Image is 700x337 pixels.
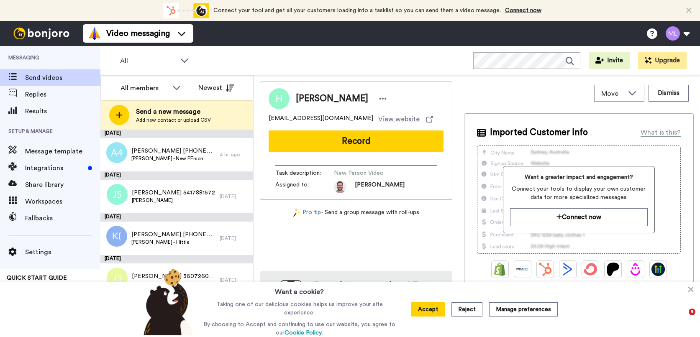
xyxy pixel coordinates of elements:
[107,268,128,288] img: j3.png
[25,180,100,190] span: Share library
[269,88,290,109] img: Image of Heather M
[201,300,397,317] p: Taking one of our delicious cookies helps us improve your site experience.
[100,213,253,222] div: [DATE]
[334,169,413,177] span: New Person Video
[296,92,368,105] span: [PERSON_NAME]
[606,263,620,276] img: Patreon
[213,8,501,13] span: Connect your tool and get all your customers loading into a tasklist so you can send them a video...
[589,52,630,69] button: Invite
[106,226,127,247] img: k(.png
[651,263,665,276] img: GoHighLevel
[121,83,168,93] div: All members
[378,114,433,124] a: View website
[10,28,73,39] img: bj-logo-header-white.svg
[490,126,588,139] span: Imported Customer Info
[378,114,420,124] span: View website
[516,263,529,276] img: Ontraport
[25,89,100,100] span: Replies
[275,169,334,177] span: Task description :
[25,247,100,257] span: Settings
[220,151,249,158] div: 4 hr. ago
[293,208,301,217] img: magic-wand.svg
[163,3,209,18] div: animation
[136,117,211,123] span: Add new contact or upload CSV
[100,255,253,263] div: [DATE]
[107,184,128,205] img: j5.png
[201,320,397,337] p: By choosing to Accept and continuing to use our website, you agree to our .
[132,189,215,197] span: [PERSON_NAME] 5417881572
[275,282,324,297] h3: Want a cookie?
[131,230,215,239] span: [PERSON_NAME] [PHONE_NUMBER]
[584,263,597,276] img: ConvertKit
[260,208,452,217] div: - Send a group message with roll-ups
[131,147,215,155] span: [PERSON_NAME] [PHONE_NUMBER]
[192,79,240,96] button: Newest
[25,146,100,156] span: Message template
[285,330,322,336] a: Cookie Policy
[132,272,215,281] span: [PERSON_NAME] 3607260049
[25,106,100,116] span: Results
[88,27,101,40] img: vm-color.svg
[220,235,249,242] div: [DATE]
[25,197,100,207] span: Workspaces
[510,185,647,202] span: Connect your tools to display your own customer data for more specialized messages
[269,130,444,152] button: Record
[638,52,687,69] button: Upgrade
[136,268,198,335] img: bear-with-cookie.png
[561,263,574,276] img: ActiveCampaign
[538,263,552,276] img: Hubspot
[689,309,695,315] span: 9
[106,28,170,39] span: Video messaging
[132,197,215,204] span: [PERSON_NAME]
[451,302,482,317] button: Reject
[310,279,444,303] h4: Record from your phone! Try our app [DATE]
[220,277,249,283] div: [DATE]
[510,208,647,226] button: Connect now
[510,173,647,181] span: Want a greater impact and engagement?
[120,56,176,66] span: All
[131,155,215,162] span: [PERSON_NAME] - New PErson
[25,163,85,173] span: Integrations
[7,275,67,281] span: QUICK START GUIDE
[275,181,334,193] span: Assigned to:
[334,181,346,193] img: f0741bea-ec13-4f44-85b6-a38c4aa2437a-1673287455.jpg
[629,263,642,276] img: Drip
[268,280,302,325] img: download
[100,130,253,138] div: [DATE]
[25,73,100,83] span: Send videos
[489,302,558,317] button: Manage preferences
[493,263,507,276] img: Shopify
[220,193,249,200] div: [DATE]
[505,8,541,13] a: Connect now
[132,281,215,287] span: [PERSON_NAME] - searching
[25,213,100,223] span: Fallbacks
[355,181,405,193] span: [PERSON_NAME]
[106,142,127,163] img: a4.png
[136,107,211,117] span: Send a new message
[641,128,681,138] div: What is this?
[269,114,373,124] span: [EMAIL_ADDRESS][DOMAIN_NAME]
[649,85,689,102] button: Dismiss
[131,239,215,245] span: [PERSON_NAME] - 1 little
[100,171,253,180] div: [DATE]
[293,208,321,217] a: Pro tip
[411,302,445,317] button: Accept
[672,309,692,329] iframe: Intercom live chat
[601,89,624,99] span: Move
